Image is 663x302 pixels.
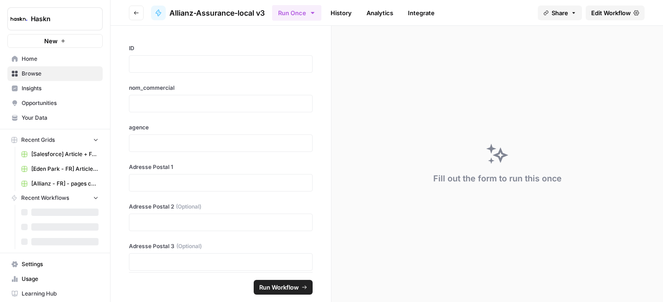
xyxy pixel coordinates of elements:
span: Settings [22,260,99,268]
span: [Eden Park - FR] Article de blog - 1000 mots [31,165,99,173]
div: Fill out the form to run this once [433,172,562,185]
label: agence [129,123,313,132]
label: Adresse Postal 1 [129,163,313,171]
a: Integrate [402,6,440,20]
a: Browse [7,66,103,81]
span: Learning Hub [22,290,99,298]
span: Edit Workflow [591,8,631,17]
a: [Salesforce] Article + FAQ + Posts RS / Opti [17,147,103,162]
a: Settings [7,257,103,272]
button: New [7,34,103,48]
button: Share [538,6,582,20]
span: [Salesforce] Article + FAQ + Posts RS / Opti [31,150,99,158]
span: New [44,36,58,46]
button: Run Workflow [254,280,313,295]
span: (Optional) [176,203,201,211]
a: [Allianz - FR] - pages conseil + FAQ [17,176,103,191]
span: Your Data [22,114,99,122]
button: Run Once [272,5,321,21]
span: Browse [22,70,99,78]
span: (Optional) [176,242,202,250]
a: Home [7,52,103,66]
span: Home [22,55,99,63]
a: Opportunities [7,96,103,110]
a: Insights [7,81,103,96]
span: Allianz-Assurance-local v3 [169,7,265,18]
a: Your Data [7,110,103,125]
label: nom_commercial [129,84,313,92]
span: Run Workflow [259,283,299,292]
label: Adresse Postal 3 [129,242,313,250]
button: Recent Workflows [7,191,103,205]
a: Learning Hub [7,286,103,301]
span: Usage [22,275,99,283]
span: Recent Grids [21,136,55,144]
a: Allianz-Assurance-local v3 [151,6,265,20]
a: [Eden Park - FR] Article de blog - 1000 mots [17,162,103,176]
button: Recent Grids [7,133,103,147]
span: Haskn [31,14,87,23]
span: Insights [22,84,99,93]
span: Recent Workflows [21,194,69,202]
button: Workspace: Haskn [7,7,103,30]
a: Edit Workflow [586,6,645,20]
span: Share [552,8,568,17]
span: Opportunities [22,99,99,107]
a: Usage [7,272,103,286]
label: ID [129,44,313,52]
a: History [325,6,357,20]
a: Analytics [361,6,399,20]
img: Haskn Logo [11,11,27,27]
span: [Allianz - FR] - pages conseil + FAQ [31,180,99,188]
label: Adresse Postal 2 [129,203,313,211]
